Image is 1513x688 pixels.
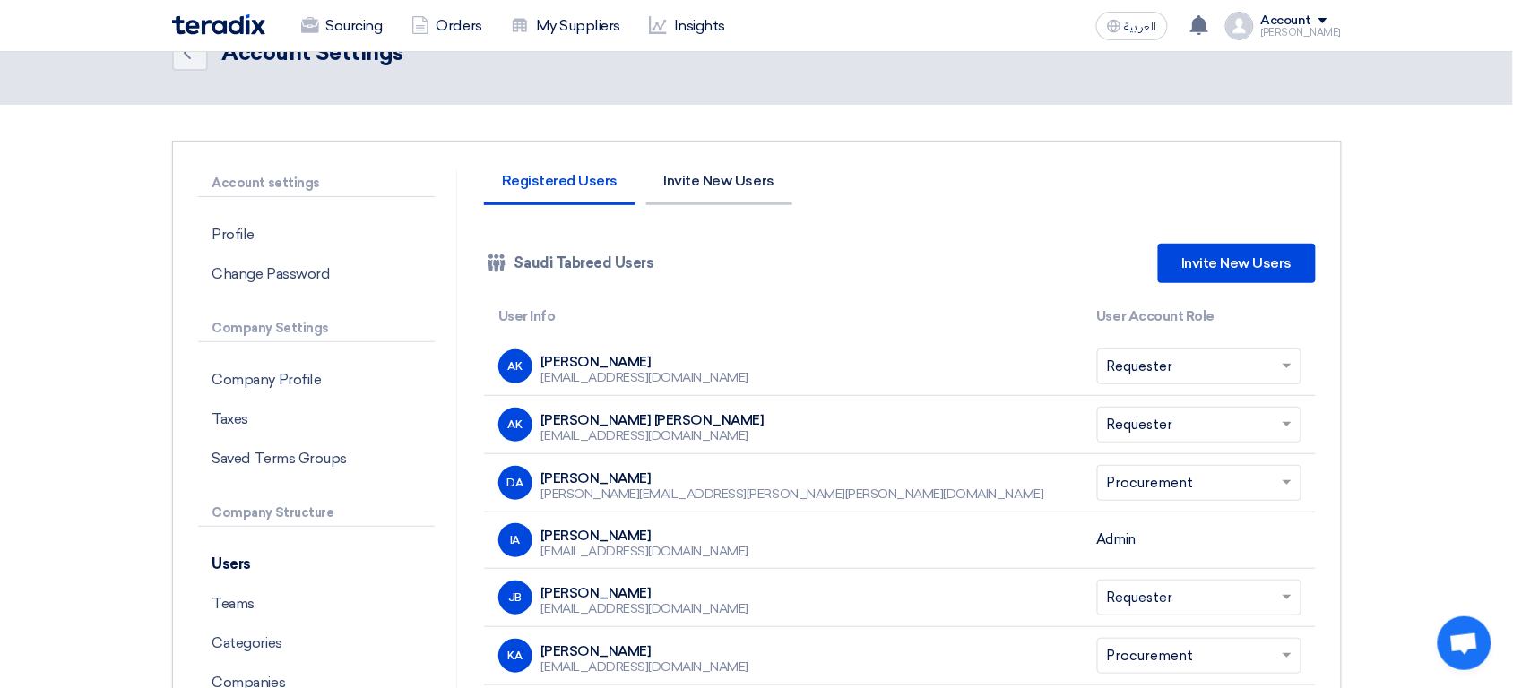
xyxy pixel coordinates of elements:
[222,37,403,69] div: Account Settings
[498,639,532,673] div: KA
[198,360,435,400] p: Company Profile
[541,370,749,386] div: [EMAIL_ADDRESS][DOMAIN_NAME]
[1096,12,1168,40] button: العربية
[541,528,749,544] div: [PERSON_NAME]
[498,349,532,383] div: AK
[198,545,435,584] p: Users
[484,296,1083,338] th: User Info
[198,623,435,663] p: Categories
[198,439,435,478] p: Saved Terms Groups
[198,315,435,342] p: Company Settings
[541,544,749,560] div: [EMAIL_ADDRESS][DOMAIN_NAME]
[287,6,397,46] a: Sourcing
[498,466,532,500] div: DA
[1261,13,1312,29] div: Account
[498,408,532,442] div: AK
[198,400,435,439] p: Taxes
[541,412,765,428] div: [PERSON_NAME] [PERSON_NAME]
[172,14,265,35] img: Teradix logo
[541,428,765,444] div: [EMAIL_ADDRESS][DOMAIN_NAME]
[397,6,497,46] a: Orders
[198,254,435,294] p: Change Password
[1083,512,1316,568] td: Admin
[1125,21,1157,33] span: العربية
[1225,12,1254,40] img: profile_test.png
[541,354,749,370] div: [PERSON_NAME]
[198,215,435,254] p: Profile
[198,170,435,197] p: Account settings
[541,659,749,675] div: [EMAIL_ADDRESS][DOMAIN_NAME]
[541,601,749,617] div: [EMAIL_ADDRESS][DOMAIN_NAME]
[484,253,654,274] div: Saudi Tabreed Users
[198,500,435,527] p: Company Structure
[1083,296,1316,338] th: User Account Role
[1438,616,1491,670] div: Open chat
[541,470,1044,486] div: [PERSON_NAME]
[1158,244,1315,283] a: Invite New Users
[541,585,749,601] div: [PERSON_NAME]
[484,174,635,205] li: Registered Users
[497,6,635,46] a: My Suppliers
[541,486,1044,503] div: [PERSON_NAME][EMAIL_ADDRESS][PERSON_NAME][PERSON_NAME][DOMAIN_NAME]
[498,523,532,557] div: IA
[1261,28,1342,38] div: [PERSON_NAME]
[541,643,749,659] div: [PERSON_NAME]
[646,174,792,205] li: Invite New Users
[198,584,435,623] p: Teams
[635,6,739,46] a: Insights
[498,580,532,615] div: JB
